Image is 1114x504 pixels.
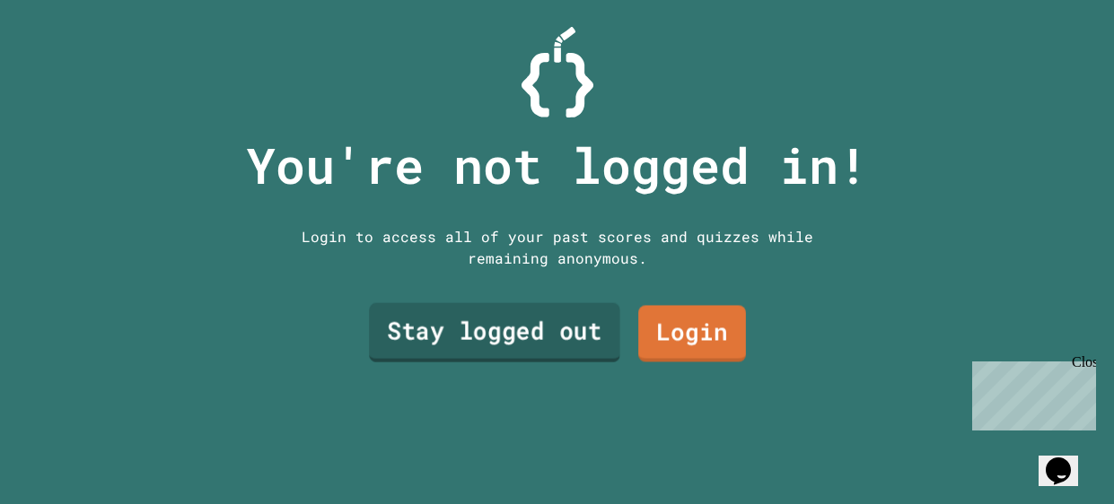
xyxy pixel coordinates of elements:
[522,27,593,117] img: Logo.svg
[638,305,746,361] a: Login
[1039,432,1096,486] iframe: chat widget
[7,7,124,114] div: Chat with us now!Close
[246,128,868,203] p: You're not logged in!
[369,302,620,361] a: Stay logged out
[288,226,827,269] div: Login to access all of your past scores and quizzes while remaining anonymous.
[965,354,1096,430] iframe: chat widget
